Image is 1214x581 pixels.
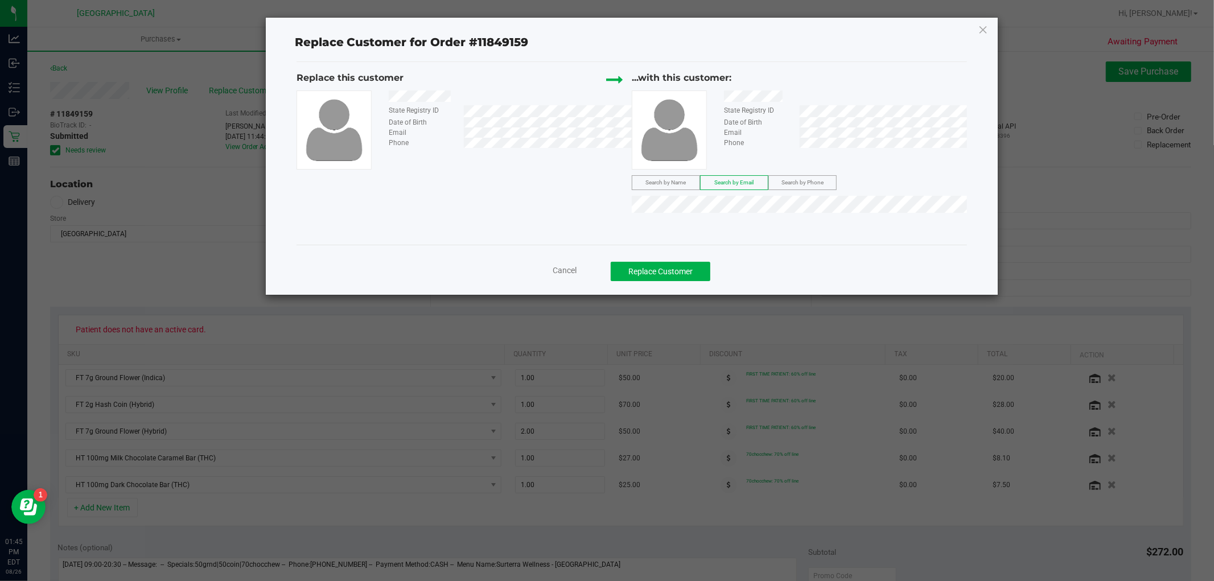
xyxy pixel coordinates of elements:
span: Replace this customer [297,72,404,83]
iframe: Resource center [11,490,46,524]
span: Search by Email [714,179,754,186]
button: Replace Customer [611,262,710,281]
div: Phone [715,138,799,148]
span: ...with this customer: [632,72,731,83]
span: Cancel [553,266,577,275]
div: State Registry ID [380,105,464,116]
div: Email [715,127,799,138]
span: Replace Customer for Order #11849159 [288,33,536,52]
div: Email [380,127,464,138]
div: State Registry ID [715,105,799,116]
div: Date of Birth [380,117,464,127]
div: Date of Birth [715,117,799,127]
img: user-icon.png [299,96,369,164]
span: Search by Phone [781,179,824,186]
img: user-icon.png [635,96,704,164]
span: Search by Name [645,179,686,186]
iframe: Resource center unread badge [34,488,47,502]
div: Phone [380,138,464,148]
